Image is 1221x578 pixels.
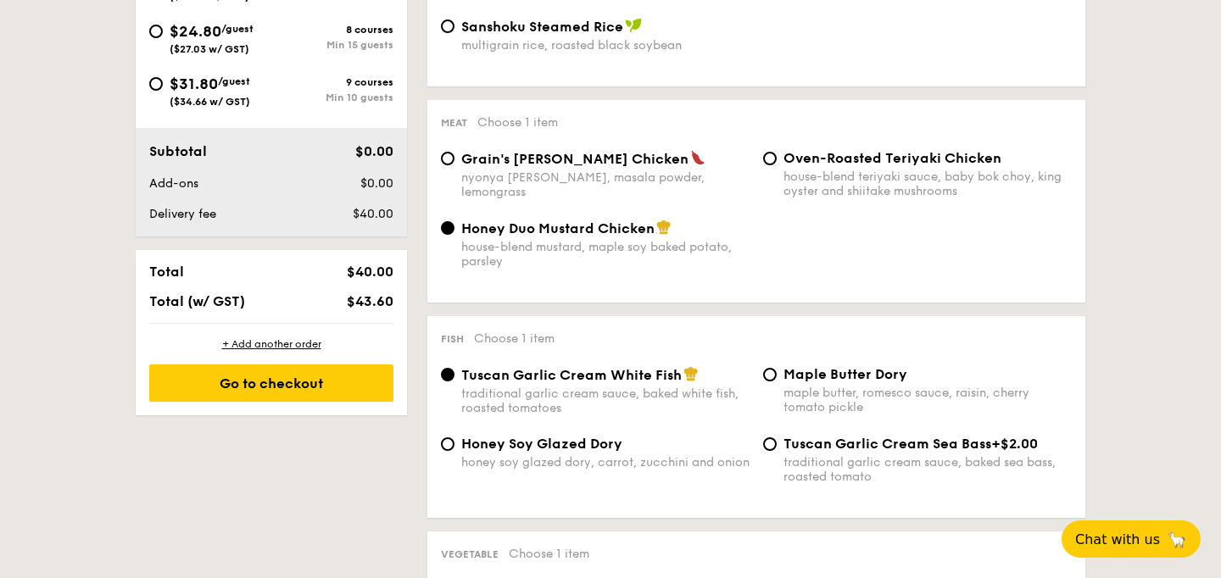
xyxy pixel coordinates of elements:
[149,77,163,91] input: $31.80/guest($34.66 w/ GST)9 coursesMin 10 guests
[271,76,393,88] div: 9 courses
[461,386,750,415] div: traditional garlic cream sauce, baked white fish, roasted tomatoes
[441,548,499,560] span: Vegetable
[347,264,393,280] span: $40.00
[149,293,245,309] span: Total (w/ GST)
[783,170,1072,198] div: house-blend teriyaki sauce, baby bok choy, king oyster and shiitake mushrooms
[271,39,393,51] div: Min 15 guests
[763,152,777,165] input: Oven-Roasted Teriyaki Chickenhouse-blend teriyaki sauce, baby bok choy, king oyster and shiitake ...
[360,176,393,191] span: $0.00
[149,337,393,351] div: + Add another order
[783,386,1072,414] div: maple butter, romesco sauce, raisin, cherry tomato pickle
[170,22,221,41] span: $24.80
[763,437,777,451] input: Tuscan Garlic Cream Sea Bass+$2.00traditional garlic cream sauce, baked sea bass, roasted tomato
[656,220,672,235] img: icon-chef-hat.a58ddaea.svg
[149,207,216,221] span: Delivery fee
[353,207,393,221] span: $40.00
[763,368,777,381] input: Maple Butter Dorymaple butter, romesco sauce, raisin, cherry tomato pickle
[170,75,218,93] span: $31.80
[149,264,184,280] span: Total
[690,150,705,165] img: icon-spicy.37a8142b.svg
[783,455,1072,484] div: traditional garlic cream sauce, baked sea bass, roasted tomato
[149,176,198,191] span: Add-ons
[461,436,622,452] span: Honey Soy Glazed Dory
[170,43,249,55] span: ($27.03 w/ GST)
[625,18,642,33] img: icon-vegan.f8ff3823.svg
[783,150,1001,166] span: Oven-Roasted Teriyaki Chicken
[149,364,393,402] div: Go to checkout
[1075,531,1160,547] span: Chat with us
[170,96,250,108] span: ($34.66 w/ GST)
[441,117,467,129] span: Meat
[441,221,454,235] input: Honey Duo Mustard Chickenhouse-blend mustard, maple soy baked potato, parsley
[218,75,250,87] span: /guest
[441,333,464,345] span: Fish
[149,25,163,38] input: $24.80/guest($27.03 w/ GST)8 coursesMin 15 guests
[149,143,207,159] span: Subtotal
[991,436,1038,452] span: +$2.00
[441,437,454,451] input: Honey Soy Glazed Doryhoney soy glazed dory, carrot, zucchini and onion
[461,38,750,53] div: multigrain rice, roasted black soybean
[783,366,907,382] span: Maple Butter Dory
[461,240,750,269] div: house-blend mustard, maple soy baked potato, parsley
[1062,520,1201,558] button: Chat with us🦙
[474,331,555,346] span: Choose 1 item
[509,547,589,561] span: Choose 1 item
[461,455,750,470] div: honey soy glazed dory, carrot, zucchini and onion
[441,152,454,165] input: Grain's [PERSON_NAME] Chickennyonya [PERSON_NAME], masala powder, lemongrass
[461,220,655,236] span: Honey Duo Mustard Chicken
[461,170,750,199] div: nyonya [PERSON_NAME], masala powder, lemongrass
[461,19,623,35] span: Sanshoku Steamed Rice
[477,115,558,130] span: Choose 1 item
[461,367,682,383] span: Tuscan Garlic Cream White Fish
[783,436,991,452] span: Tuscan Garlic Cream Sea Bass
[441,368,454,381] input: Tuscan Garlic Cream White Fishtraditional garlic cream sauce, baked white fish, roasted tomatoes
[441,19,454,33] input: Sanshoku Steamed Ricemultigrain rice, roasted black soybean
[683,366,699,381] img: icon-chef-hat.a58ddaea.svg
[271,92,393,103] div: Min 10 guests
[461,151,689,167] span: Grain's [PERSON_NAME] Chicken
[347,293,393,309] span: $43.60
[355,143,393,159] span: $0.00
[1167,530,1187,549] span: 🦙
[221,23,254,35] span: /guest
[271,24,393,36] div: 8 courses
